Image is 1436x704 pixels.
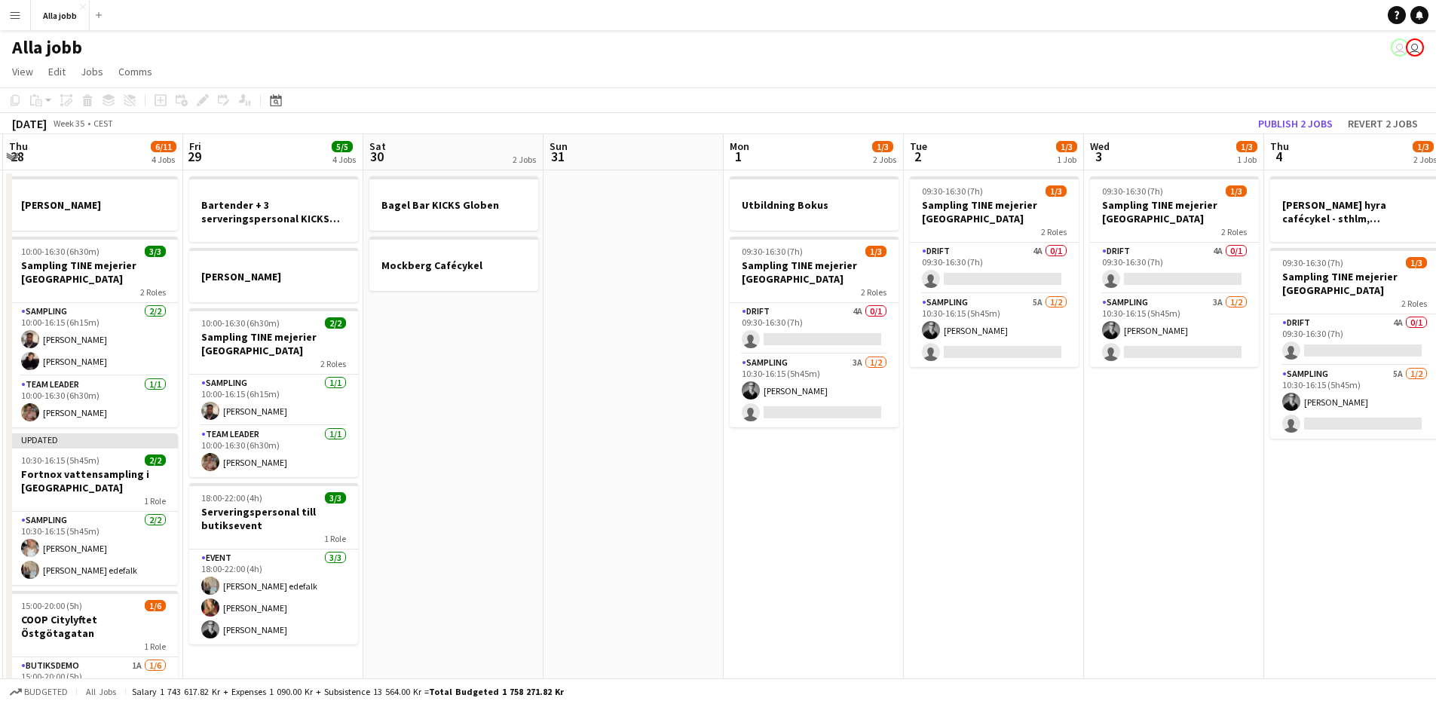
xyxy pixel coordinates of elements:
button: Publish 2 jobs [1252,114,1339,133]
span: Edit [48,65,66,78]
app-user-avatar: Emil Hasselberg [1406,38,1424,57]
a: View [6,62,39,81]
a: Edit [42,62,72,81]
span: View [12,65,33,78]
div: CEST [93,118,113,129]
span: Budgeted [24,687,68,697]
app-user-avatar: August Löfgren [1391,38,1409,57]
h1: Alla jobb [12,36,82,59]
span: Comms [118,65,152,78]
button: Budgeted [8,684,70,700]
span: Jobs [81,65,103,78]
div: Salary 1 743 617.82 kr + Expenses 1 090.00 kr + Subsistence 13 564.00 kr = [132,686,564,697]
button: Alla jobb [31,1,90,30]
a: Comms [112,62,158,81]
a: Jobs [75,62,109,81]
span: Total Budgeted 1 758 271.82 kr [429,686,564,697]
span: Week 35 [50,118,87,129]
span: All jobs [83,686,119,697]
div: [DATE] [12,116,47,131]
button: Revert 2 jobs [1342,114,1424,133]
